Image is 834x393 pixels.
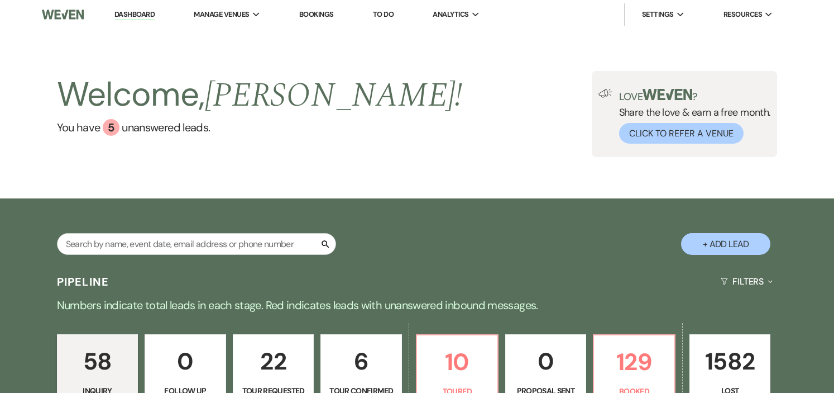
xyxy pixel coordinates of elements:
p: 0 [152,343,219,380]
img: weven-logo-green.svg [643,89,692,100]
span: Manage Venues [194,9,249,20]
a: To Do [373,10,394,19]
span: Analytics [433,9,468,20]
div: Share the love & earn a free month. [612,89,771,144]
img: loud-speaker-illustration.svg [598,89,612,98]
p: 6 [328,343,395,380]
p: 0 [512,343,579,380]
span: Resources [723,9,762,20]
p: Numbers indicate total leads in each stage. Red indicates leads with unanswered inbound messages. [15,296,819,314]
a: You have 5 unanswered leads. [57,119,463,136]
input: Search by name, event date, email address or phone number [57,233,336,255]
p: 10 [424,343,491,381]
span: [PERSON_NAME] ! [205,70,463,121]
p: 58 [64,343,131,380]
h2: Welcome, [57,71,463,119]
p: 22 [240,343,307,380]
p: 1582 [697,343,764,380]
div: 5 [103,119,119,136]
button: + Add Lead [681,233,770,255]
button: Click to Refer a Venue [619,123,744,144]
img: Weven Logo [42,3,84,26]
a: Dashboard [114,10,155,20]
h3: Pipeline [57,274,109,290]
p: Love ? [619,89,771,102]
span: Settings [642,9,674,20]
button: Filters [716,267,777,296]
a: Bookings [299,10,334,19]
p: 129 [601,343,668,381]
